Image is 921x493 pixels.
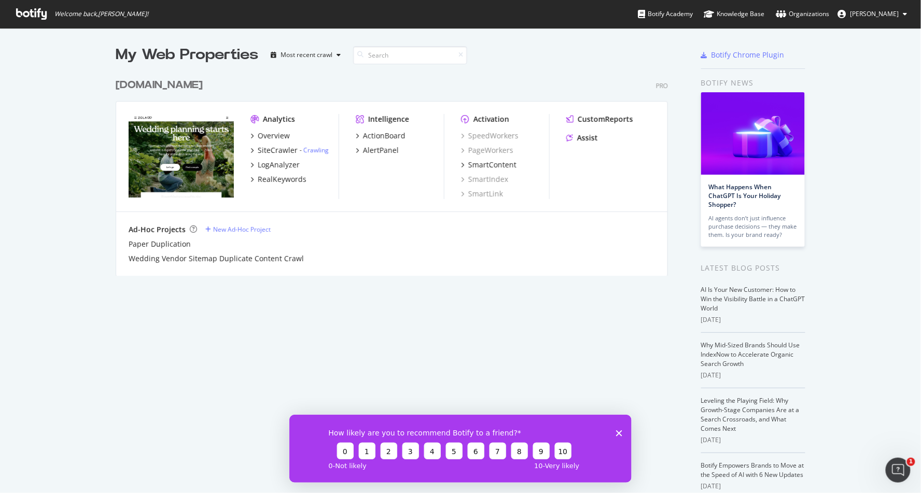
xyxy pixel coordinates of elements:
div: - [300,146,329,154]
a: Assist [566,133,598,143]
div: [DOMAIN_NAME] [116,78,203,93]
div: Latest Blog Posts [701,262,805,274]
a: SmartContent [461,160,517,170]
a: RealKeywords [250,174,306,185]
div: Botify Chrome Plugin [711,50,785,60]
div: Knowledge Base [704,9,765,19]
div: [DATE] [701,482,805,491]
span: 1 [907,458,915,466]
div: AlertPanel [363,145,399,156]
div: Organizations [776,9,830,19]
img: What Happens When ChatGPT Is Your Holiday Shopper? [701,92,805,175]
div: Ad-Hoc Projects [129,224,186,235]
a: Wedding Vendor Sitemap Duplicate Content Crawl [129,253,304,264]
div: Botify Academy [638,9,693,19]
a: AlertPanel [356,145,399,156]
div: [DATE] [701,435,805,445]
div: Assist [577,133,598,143]
div: Activation [473,114,509,124]
iframe: Survey from Botify [289,415,632,483]
a: Leveling the Playing Field: Why Growth-Stage Companies Are at a Search Crossroads, and What Comes... [701,396,800,433]
a: [DOMAIN_NAME] [116,78,207,93]
a: CustomReports [566,114,633,124]
a: Botify Empowers Brands to Move at the Speed of AI with 6 New Updates [701,461,804,479]
a: ActionBoard [356,131,406,141]
a: SiteCrawler- Crawling [250,145,329,156]
div: Botify news [701,77,805,89]
img: zola.com [129,114,234,198]
input: Search [353,46,467,64]
a: SmartLink [461,189,503,199]
div: Pro [656,81,668,90]
div: [DATE] [701,371,805,380]
div: My Web Properties [116,45,258,65]
a: LogAnalyzer [250,160,300,170]
div: SiteCrawler [258,145,298,156]
a: Botify Chrome Plugin [701,50,785,60]
a: PageWorkers [461,145,513,156]
button: Most recent crawl [267,47,345,63]
button: [PERSON_NAME] [830,6,916,22]
a: What Happens When ChatGPT Is Your Holiday Shopper? [709,182,781,209]
div: grid [116,65,676,276]
a: Crawling [303,146,329,154]
a: Overview [250,131,290,141]
a: Paper Duplication [129,239,191,249]
div: Most recent crawl [281,52,332,58]
span: Welcome back, [PERSON_NAME] ! [54,10,148,18]
div: AI agents don’t just influence purchase decisions — they make them. Is your brand ready? [709,214,797,239]
a: Why Mid-Sized Brands Should Use IndexNow to Accelerate Organic Search Growth [701,341,800,368]
a: AI Is Your New Customer: How to Win the Visibility Battle in a ChatGPT World [701,285,805,313]
div: Analytics [263,114,295,124]
div: Intelligence [368,114,409,124]
div: CustomReports [578,114,633,124]
div: SmartContent [468,160,517,170]
a: New Ad-Hoc Project [205,225,271,234]
a: SmartIndex [461,174,508,185]
div: RealKeywords [258,174,306,185]
a: SpeedWorkers [461,131,519,141]
div: ActionBoard [363,131,406,141]
iframe: Intercom live chat [886,458,911,483]
div: LogAnalyzer [258,160,300,170]
div: [DATE] [701,315,805,325]
div: Overview [258,131,290,141]
span: Karl Thumm [850,9,899,18]
div: New Ad-Hoc Project [213,225,271,234]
